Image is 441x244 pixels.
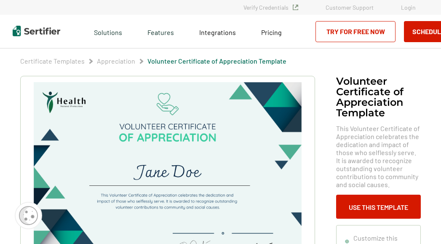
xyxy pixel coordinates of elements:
a: Appreciation [97,57,135,65]
button: Use This Template [336,195,421,219]
span: Features [147,26,174,37]
a: Pricing [261,26,282,37]
span: Solutions [94,26,122,37]
a: Customer Support [326,4,374,11]
img: Cookie Popup Icon [19,206,38,225]
a: Login [401,4,416,11]
img: Sertifier | Digital Credentialing Platform [13,26,60,36]
a: Volunteer Certificate of Appreciation Template [147,57,286,65]
a: Certificate Templates [20,57,85,65]
div: Breadcrumb [20,57,286,65]
a: Verify Credentials [243,4,298,11]
iframe: Chat Widget [399,204,441,244]
h1: Volunteer Certificate of Appreciation Template [336,76,421,118]
span: This Volunteer Certificate of Appreciation celebrates the dedication and impact of those who self... [336,124,421,188]
span: Integrations [199,28,236,36]
img: Verified [293,5,298,10]
a: Integrations [199,26,236,37]
a: Try for Free Now [315,21,396,42]
span: Pricing [261,28,282,36]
